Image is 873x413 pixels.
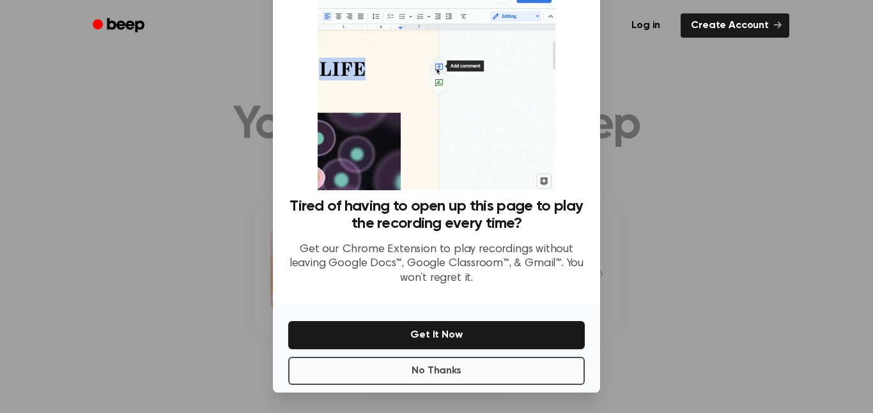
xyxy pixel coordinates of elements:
[288,357,585,385] button: No Thanks
[288,243,585,286] p: Get our Chrome Extension to play recordings without leaving Google Docs™, Google Classroom™, & Gm...
[619,11,673,40] a: Log in
[681,13,789,38] a: Create Account
[84,13,156,38] a: Beep
[288,321,585,349] button: Get It Now
[288,198,585,232] h3: Tired of having to open up this page to play the recording every time?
